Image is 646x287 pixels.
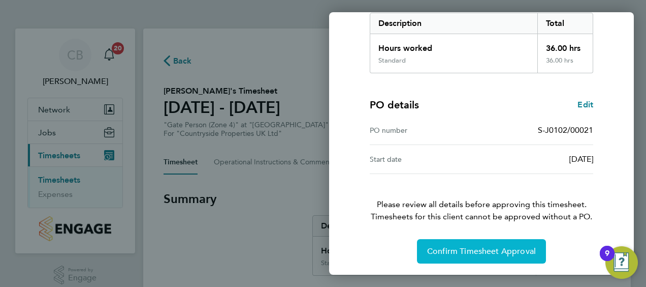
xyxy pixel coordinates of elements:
div: 9 [605,253,609,267]
div: Hours worked [370,34,537,56]
div: Standard [378,56,406,65]
button: Confirm Timesheet Approval [417,239,546,264]
button: Open Resource Center, 9 new notifications [605,246,638,279]
div: Description [370,13,537,34]
a: Edit [577,99,593,111]
h4: PO details [370,98,419,112]
div: 36.00 hrs [537,34,593,56]
span: Confirm Timesheet Approval [427,246,536,256]
div: [DATE] [481,153,593,165]
div: 36.00 hrs [537,56,593,73]
p: Please review all details before approving this timesheet. [358,174,605,223]
div: Summary of 25 - 31 Aug 2025 [370,13,593,73]
span: S-J0102/00021 [538,125,593,135]
span: Edit [577,100,593,109]
div: Total [537,13,593,34]
span: Timesheets for this client cannot be approved without a PO. [358,211,605,223]
div: Start date [370,153,481,165]
div: PO number [370,124,481,136]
